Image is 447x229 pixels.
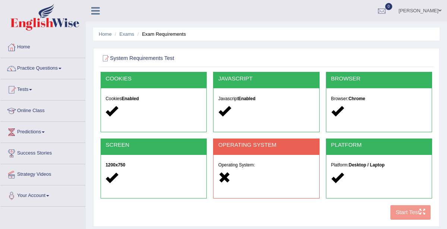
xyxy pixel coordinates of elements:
[218,163,314,168] h5: Operating System:
[99,31,112,37] a: Home
[0,143,85,162] a: Success Stories
[120,31,134,37] a: Exams
[218,142,314,148] h2: OPERATING SYSTEM
[331,96,427,101] h5: Browser:
[218,76,314,82] h2: JAVASCRIPT
[331,163,427,168] h5: Platform:
[105,162,125,168] strong: 1200x750
[385,3,393,10] span: 0
[218,96,314,101] h5: Javascript
[0,164,85,183] a: Strategy Videos
[0,79,85,98] a: Tests
[105,96,202,101] h5: Cookies
[348,96,365,101] strong: Chrome
[121,96,139,101] strong: Enabled
[349,162,384,168] strong: Desktop / Laptop
[0,58,85,77] a: Practice Questions
[136,31,186,38] li: Exam Requirements
[101,54,306,63] h2: System Requirements Test
[0,37,85,55] a: Home
[331,142,427,148] h2: PLATFORM
[105,76,202,82] h2: COOKIES
[0,122,85,140] a: Predictions
[238,96,256,101] strong: Enabled
[0,101,85,119] a: Online Class
[331,76,427,82] h2: BROWSER
[105,142,202,148] h2: SCREEN
[0,185,85,204] a: Your Account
